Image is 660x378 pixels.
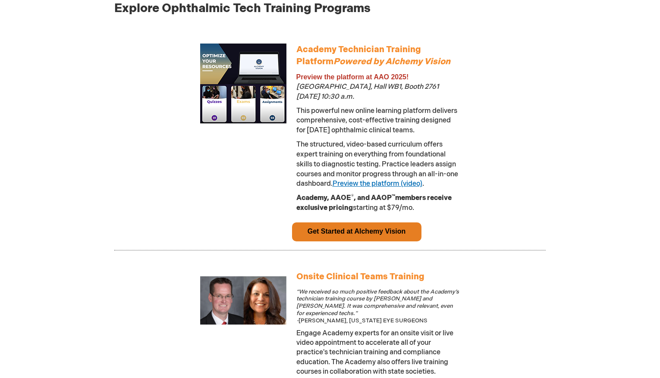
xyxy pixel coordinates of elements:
strong: Academy, AAOE , and AAOP members receive exclusive pricing [296,194,452,212]
span: Explore Ophthalmic Tech Training Programs [114,1,371,16]
span: starting at $79/mo. [296,194,452,212]
span: Preview the platform at AAO 2025! [296,73,409,81]
a: Onsite Training and Private Consulting [200,319,286,326]
a: Academy Technician Training PlatformPowered by Alchemy Vision [296,47,450,66]
a: Academy Technician Training powered by Alchemy Vision [200,44,286,130]
span: Engage Academy experts for an onsite visit or live video appointment to accelerate all of your pr... [296,329,453,376]
a: Preview the platform (video) [333,180,422,188]
span: [GEOGRAPHIC_DATA], Hall WB1, Booth 2761 [DATE] 10:30 a.m. [296,83,439,101]
img: Alchemy Vision [200,44,286,130]
em: “We received so much positive feedback about the Academy’s technician training course by [PERSON_... [296,288,459,324]
a: Get Started at Alchemy Vision [308,228,406,235]
sup: ™ [392,194,395,199]
span: The structured, video-based curriculum offers expert training on everything from foundational ski... [296,141,458,188]
span: [PERSON_NAME], [US_STATE] EYE SURGEONS [296,288,459,324]
span: This powerful new online learning platform delivers comprehensive, cost-effective training design... [296,107,457,135]
em: Powered by Alchemy Vision [333,56,450,67]
img: Onsite Training and Private Consulting [200,276,286,325]
sup: ® [351,194,354,199]
span: Academy Technician Training Platform [296,44,450,67]
a: Onsite Clinical Teams Training [296,272,424,282]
